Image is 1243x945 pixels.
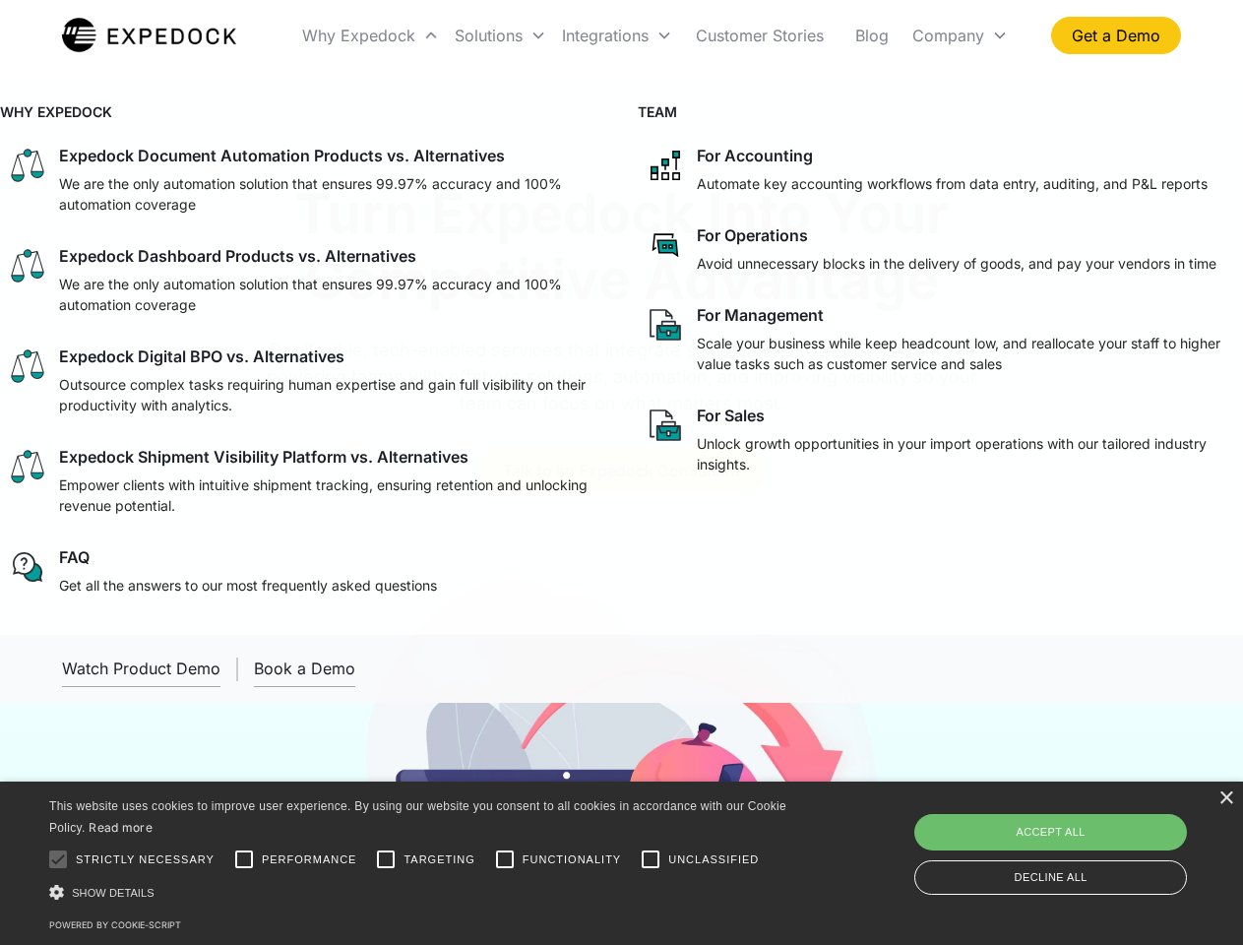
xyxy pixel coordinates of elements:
[697,406,765,425] div: For Sales
[49,919,181,930] a: Powered by cookie-script
[59,173,598,215] p: We are the only automation solution that ensures 99.97% accuracy and 100% automation coverage
[59,374,598,415] p: Outsource complex tasks requiring human expertise and gain full visibility on their productivity ...
[697,225,808,245] div: For Operations
[302,26,415,45] div: Why Expedock
[912,26,984,45] div: Company
[59,547,90,567] div: FAQ
[680,2,839,69] a: Customer Stories
[646,225,685,265] img: rectangular chat bubble icon
[697,433,1236,474] p: Unlock growth opportunities in your import operations with our tailored industry insights.
[8,346,47,386] img: scale icon
[62,16,236,55] img: Expedock Logo
[62,16,236,55] a: home
[646,305,685,345] img: paper and bag icon
[697,253,1216,274] p: Avoid unnecessary blocks in the delivery of goods, and pay your vendors in time
[455,26,523,45] div: Solutions
[262,851,357,868] span: Performance
[76,851,215,868] span: Strictly necessary
[646,146,685,185] img: network like icon
[839,2,904,69] a: Blog
[646,406,685,445] img: paper and bag icon
[8,146,47,185] img: scale icon
[59,246,416,266] div: Expedock Dashboard Products vs. Alternatives
[447,2,554,69] div: Solutions
[697,173,1208,194] p: Automate key accounting workflows from data entry, auditing, and P&L reports
[697,333,1236,374] p: Scale your business while keep headcount low, and reallocate your staff to higher value tasks suc...
[1051,17,1181,54] a: Get a Demo
[404,851,474,868] span: Targeting
[49,799,786,836] span: This website uses cookies to improve user experience. By using our website you consent to all coo...
[89,820,153,835] a: Read more
[62,659,220,678] div: Watch Product Demo
[562,26,649,45] div: Integrations
[668,851,759,868] span: Unclassified
[59,146,505,165] div: Expedock Document Automation Products vs. Alternatives
[8,547,47,587] img: regular chat bubble icon
[697,305,824,325] div: For Management
[62,651,220,687] a: open lightbox
[59,274,598,315] p: We are the only automation solution that ensures 99.97% accuracy and 100% automation coverage
[254,651,355,687] a: Book a Demo
[59,447,468,467] div: Expedock Shipment Visibility Platform vs. Alternatives
[59,474,598,516] p: Empower clients with intuitive shipment tracking, ensuring retention and unlocking revenue potent...
[915,732,1243,945] iframe: Chat Widget
[59,575,437,596] p: Get all the answers to our most frequently asked questions
[294,2,447,69] div: Why Expedock
[59,346,344,366] div: Expedock Digital BPO vs. Alternatives
[554,2,680,69] div: Integrations
[697,146,813,165] div: For Accounting
[8,447,47,486] img: scale icon
[8,246,47,285] img: scale icon
[904,2,1016,69] div: Company
[72,887,155,899] span: Show details
[254,659,355,678] div: Book a Demo
[523,851,621,868] span: Functionality
[49,882,793,903] div: Show details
